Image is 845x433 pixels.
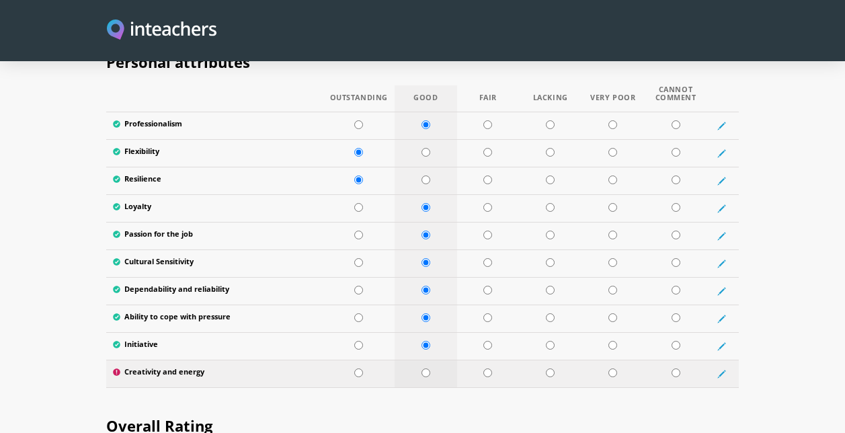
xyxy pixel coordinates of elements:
[113,257,316,270] label: Cultural Sensitivity
[113,312,316,325] label: Ability to cope with pressure
[519,85,581,112] th: Lacking
[113,202,316,214] label: Loyalty
[113,147,316,159] label: Flexibility
[113,367,316,380] label: Creativity and energy
[113,119,316,132] label: Professionalism
[107,19,216,42] a: Visit this site's homepage
[644,85,707,112] th: Cannot Comment
[323,85,395,112] th: Outstanding
[113,174,316,187] label: Resilience
[107,19,216,42] img: Inteachers
[113,229,316,242] label: Passion for the job
[113,340,316,352] label: Initiative
[395,85,457,112] th: Good
[113,284,316,297] label: Dependability and reliability
[581,85,644,112] th: Very Poor
[106,52,250,72] span: Personal attributes
[457,85,520,112] th: Fair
